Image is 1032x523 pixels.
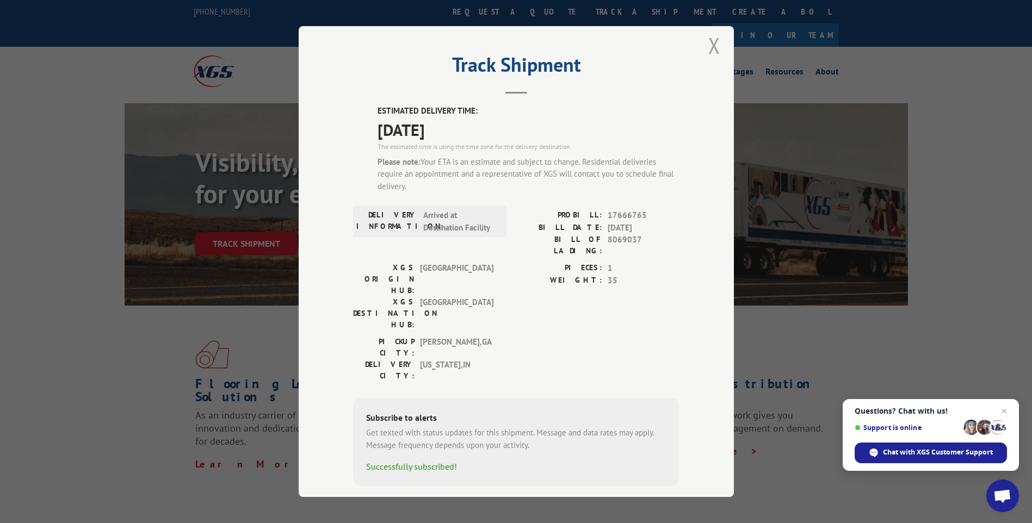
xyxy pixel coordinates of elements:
div: Chat with XGS Customer Support [855,443,1007,463]
label: ESTIMATED DELIVERY TIME: [378,105,679,117]
label: DELIVERY CITY: [353,359,415,382]
span: 8069037 [608,234,679,257]
label: XGS ORIGIN HUB: [353,262,415,296]
span: [PERSON_NAME] , GA [420,336,493,359]
span: 35 [608,275,679,287]
div: The estimated time is using the time zone for the delivery destination. [378,142,679,152]
span: [DATE] [378,117,679,142]
label: PIECES: [516,262,602,275]
span: [GEOGRAPHIC_DATA] [420,296,493,331]
div: Subscribe to alerts [366,411,666,427]
span: [GEOGRAPHIC_DATA] [420,262,493,296]
button: Close modal [708,31,720,60]
label: PROBILL: [516,209,602,222]
label: PICKUP CITY: [353,336,415,359]
strong: Please note: [378,157,421,167]
span: Questions? Chat with us! [855,407,1007,415]
label: DELIVERY INFORMATION: [356,209,418,234]
div: Get texted with status updates for this shipment. Message and data rates may apply. Message frequ... [366,427,666,451]
label: BILL DATE: [516,222,602,234]
div: Your ETA is an estimate and subject to change. Residential deliveries require an appointment and ... [378,156,679,193]
label: WEIGHT: [516,275,602,287]
span: Chat with XGS Customer Support [883,447,993,457]
span: [DATE] [608,222,679,234]
span: Close chat [998,404,1011,418]
h2: Track Shipment [353,57,679,78]
label: BILL OF LADING: [516,234,602,257]
span: [US_STATE] , IN [420,359,493,382]
label: XGS DESTINATION HUB: [353,296,415,331]
span: 1 [608,262,679,275]
div: Successfully subscribed! [366,460,666,473]
div: Open chat [986,480,1019,512]
span: Support is online [855,424,960,432]
span: Arrived at Destination Facility [423,209,497,234]
span: 17666765 [608,209,679,222]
